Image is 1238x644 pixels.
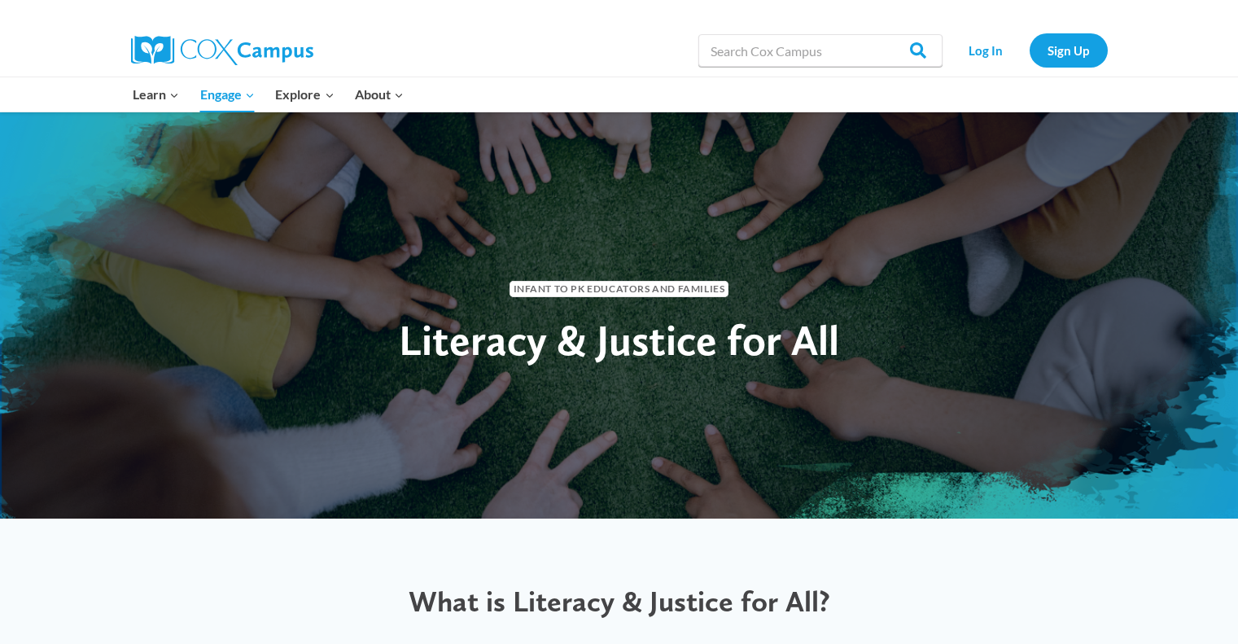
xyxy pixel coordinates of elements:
nav: Secondary Navigation [951,33,1108,67]
a: Log In [951,33,1021,67]
nav: Primary Navigation [123,77,414,112]
span: What is Literacy & Justice for All? [409,584,830,619]
span: Literacy & Justice for All [399,314,839,366]
span: About [355,84,404,105]
span: Learn [133,84,179,105]
input: Search Cox Campus [698,34,943,67]
span: Engage [200,84,255,105]
img: Cox Campus [131,36,313,65]
span: Infant to PK Educators and Families [510,281,729,296]
a: Sign Up [1030,33,1108,67]
span: Explore [275,84,334,105]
